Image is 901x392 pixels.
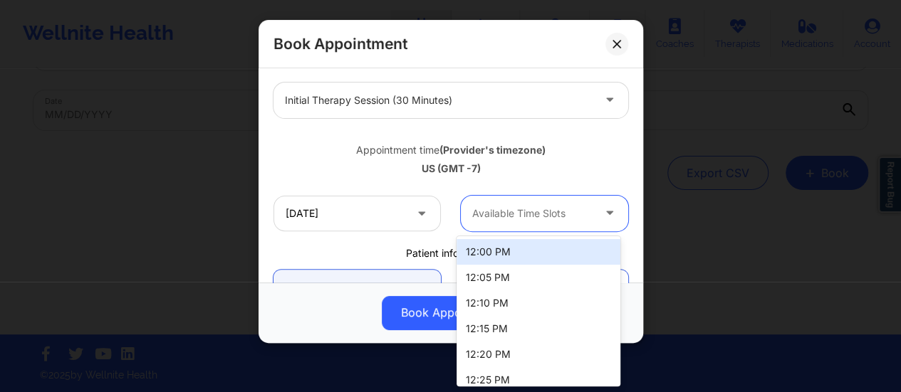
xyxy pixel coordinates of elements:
div: Appointment time [274,143,628,157]
div: Patient information: [264,246,638,260]
div: 12:15 PM [457,316,620,341]
div: 12:10 PM [457,290,620,316]
div: Initial Therapy Session (30 minutes) [285,83,593,118]
div: US (GMT -7) [274,161,628,176]
div: 12:05 PM [457,265,620,290]
button: Book Appointment [382,296,520,330]
div: 12:00 PM [457,239,620,265]
input: MM/DD/YYYY [274,196,441,231]
div: 12:20 PM [457,341,620,367]
a: Registered Patient [274,270,441,306]
h2: Book Appointment [274,34,407,53]
b: (Provider's timezone) [439,144,546,156]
